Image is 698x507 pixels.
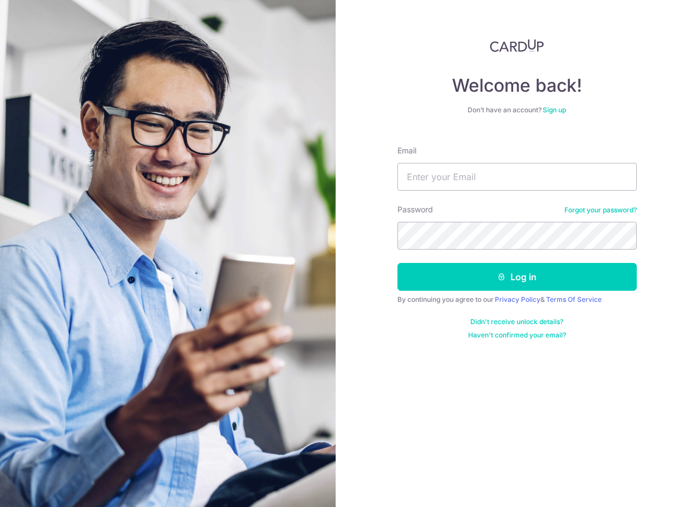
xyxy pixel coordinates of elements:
a: Forgot your password? [564,206,637,215]
div: Don’t have an account? [397,106,637,115]
h4: Welcome back! [397,74,637,97]
img: CardUp Logo [490,39,544,52]
a: Didn't receive unlock details? [470,317,563,326]
button: Log in [397,263,637,291]
input: Enter your Email [397,163,637,191]
a: Sign up [543,106,566,114]
label: Email [397,145,416,156]
a: Haven't confirmed your email? [468,331,566,340]
a: Privacy Policy [495,295,540,304]
a: Terms Of Service [546,295,602,304]
div: By continuing you agree to our & [397,295,637,304]
label: Password [397,204,433,215]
